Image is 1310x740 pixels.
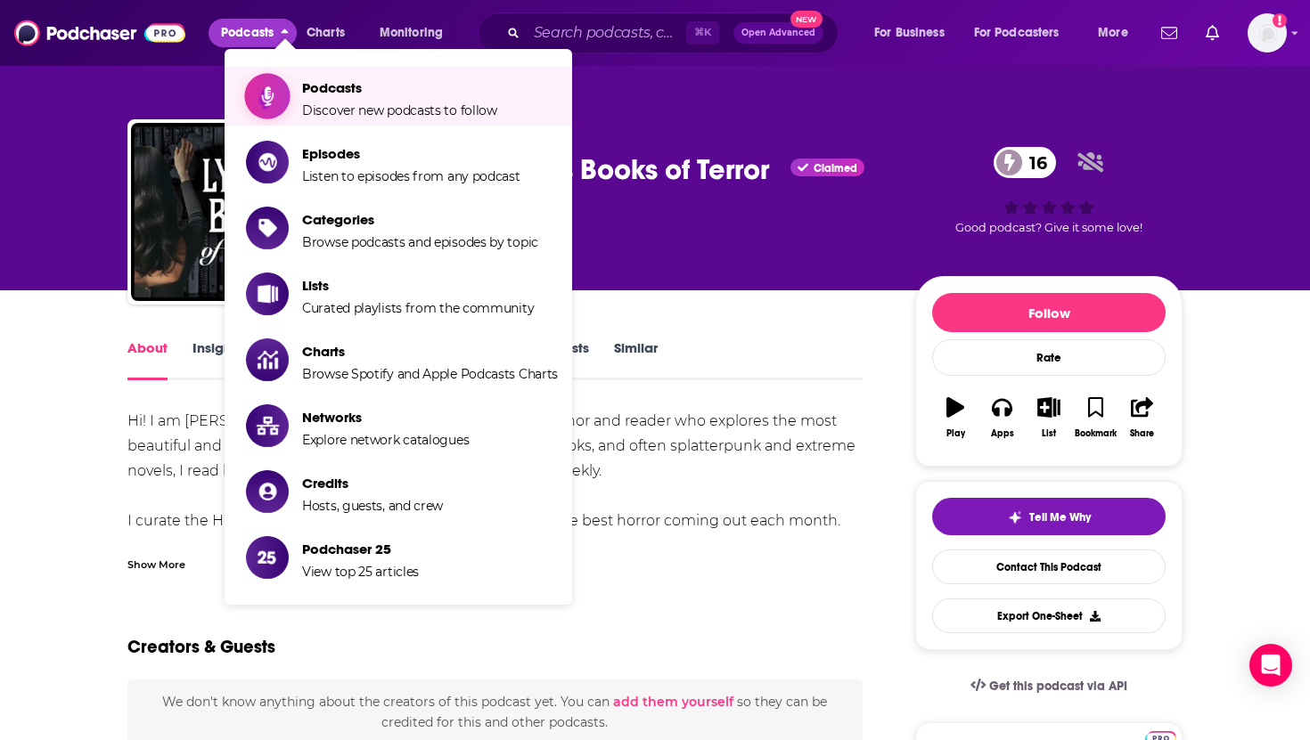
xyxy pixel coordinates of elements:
[209,19,297,47] button: close menu
[302,343,558,360] span: Charts
[1154,18,1184,48] a: Show notifications dropdown
[302,211,538,228] span: Categories
[302,234,538,250] span: Browse podcasts and episodes by topic
[1011,147,1056,178] span: 16
[1098,20,1128,45] span: More
[1085,19,1150,47] button: open menu
[932,598,1166,633] button: Export One-Sheet
[686,21,719,45] span: ⌘ K
[1249,644,1292,687] div: Open Intercom Messenger
[733,22,823,44] button: Open AdvancedNew
[302,300,534,316] span: Curated playlists from the community
[994,147,1056,178] a: 16
[302,79,497,96] span: Podcasts
[131,123,309,301] img: Lydia's Books of Terror
[162,694,827,729] span: We don't know anything about the creators of this podcast yet . You can so they can be credited f...
[613,695,733,709] button: add them yourself
[955,221,1142,234] span: Good podcast? Give it some love!
[302,145,520,162] span: Episodes
[495,12,856,53] div: Search podcasts, credits, & more...
[302,366,558,382] span: Browse Spotify and Apple Podcasts Charts
[221,20,274,45] span: Podcasts
[1130,428,1154,439] div: Share
[932,549,1166,584] a: Contact This Podcast
[956,664,1142,708] a: Get this podcast via API
[302,498,443,514] span: Hosts, guests, and crew
[302,541,419,557] span: Podchaser 25
[1042,428,1056,439] div: List
[1072,386,1118,450] button: Bookmark
[302,432,469,448] span: Explore network catalogues
[1029,510,1091,525] span: Tell Me Why
[1008,510,1022,525] img: tell me why sparkle
[915,135,1183,246] div: 16Good podcast? Give it some love!
[1248,13,1287,53] button: Show profile menu
[991,428,1014,439] div: Apps
[946,428,965,439] div: Play
[14,16,185,50] img: Podchaser - Follow, Share and Rate Podcasts
[192,339,281,380] a: InsightsPodchaser Pro
[614,339,658,380] a: Similar
[1075,428,1117,439] div: Bookmark
[302,564,419,580] span: View top 25 articles
[1273,13,1287,28] svg: Add a profile image
[814,164,857,173] span: Claimed
[962,19,1085,47] button: open menu
[302,409,469,426] span: Networks
[1119,386,1166,450] button: Share
[874,20,945,45] span: For Business
[862,19,967,47] button: open menu
[989,679,1127,694] span: Get this podcast via API
[302,102,497,118] span: Discover new podcasts to follow
[978,386,1025,450] button: Apps
[932,498,1166,535] button: tell me why sparkleTell Me Why
[307,20,345,45] span: Charts
[974,20,1060,45] span: For Podcasters
[741,28,815,37] span: Open Advanced
[1199,18,1226,48] a: Show notifications dropdown
[302,277,534,294] span: Lists
[380,20,443,45] span: Monitoring
[932,339,1166,376] div: Rate
[295,19,356,47] a: Charts
[932,293,1166,332] button: Follow
[1248,13,1287,53] span: Logged in as KCarter
[527,19,686,47] input: Search podcasts, credits, & more...
[127,636,275,658] h2: Creators & Guests
[1026,386,1072,450] button: List
[127,339,168,380] a: About
[127,409,863,683] div: Hi! I am [PERSON_NAME]; a [DEMOGRAPHIC_DATA] horror author and reader who explores the most beaut...
[1248,13,1287,53] img: User Profile
[790,11,823,28] span: New
[302,168,520,184] span: Listen to episodes from any podcast
[302,475,443,492] span: Credits
[932,386,978,450] button: Play
[367,19,466,47] button: open menu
